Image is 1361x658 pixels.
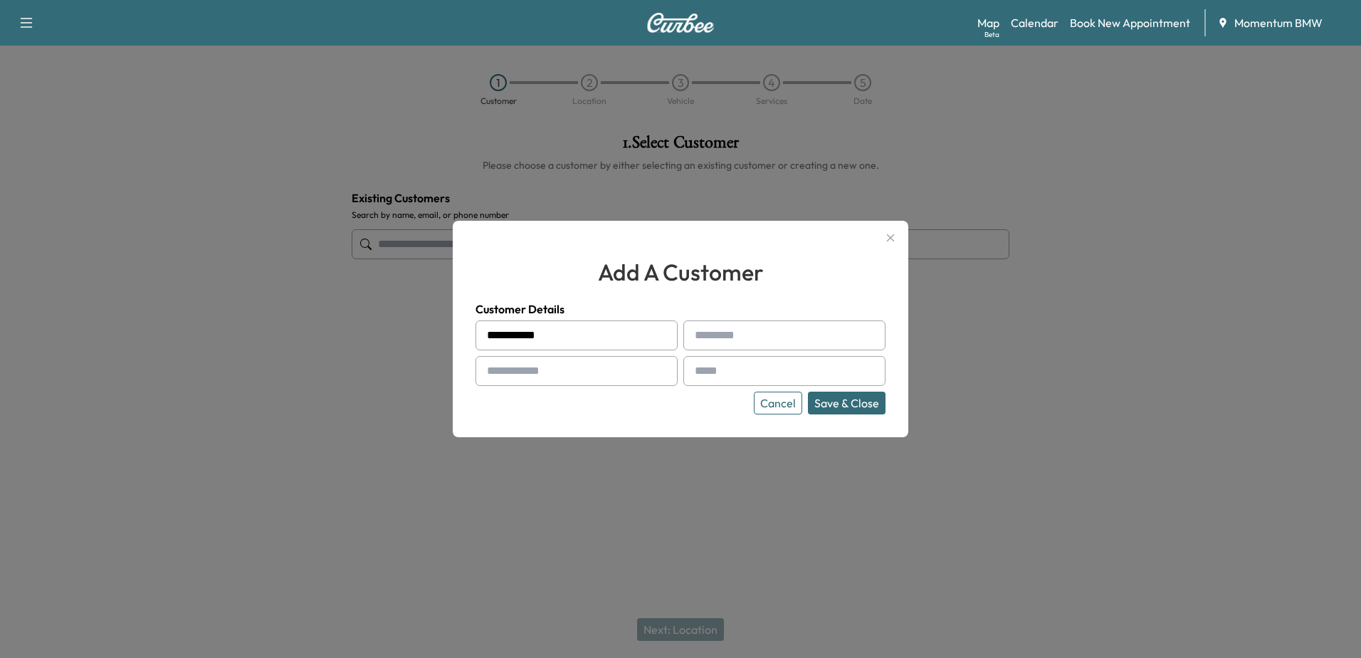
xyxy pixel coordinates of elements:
[984,29,999,40] div: Beta
[646,13,715,33] img: Curbee Logo
[1011,14,1058,31] a: Calendar
[977,14,999,31] a: MapBeta
[1070,14,1190,31] a: Book New Appointment
[754,392,802,414] button: Cancel
[475,301,886,318] h4: Customer Details
[1234,14,1323,31] span: Momentum BMW
[808,392,886,414] button: Save & Close
[475,255,886,289] h2: add a customer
